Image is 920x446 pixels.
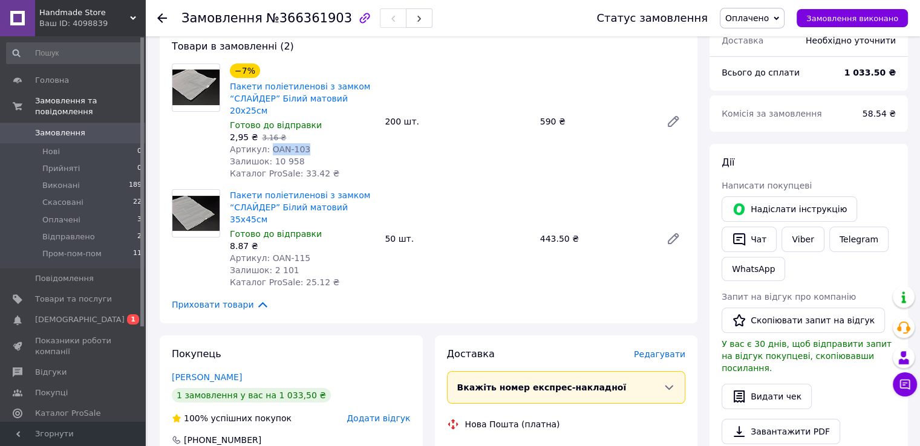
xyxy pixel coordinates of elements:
span: Приховати товари [172,298,269,311]
input: Пошук [6,42,143,64]
span: Покупці [35,387,68,398]
span: Замовлення [181,11,263,25]
button: Замовлення виконано [797,9,908,27]
div: [PHONE_NUMBER] [183,434,263,446]
div: 443.50 ₴ [535,230,656,247]
button: Видати чек [722,384,812,409]
span: Повідомлення [35,273,94,284]
span: 58.54 ₴ [863,109,896,118]
div: Ваш ID: 4098839 [39,18,145,29]
span: Замовлення виконано [806,14,898,23]
span: 189 [129,180,142,191]
span: Покупець [172,348,221,360]
span: Доставка [447,348,495,360]
span: 0 [137,163,142,174]
span: Всього до сплати [722,68,800,77]
span: Додати відгук [347,413,410,423]
span: Запит на відгук про компанію [722,292,856,302]
span: Виконані [42,180,80,191]
span: Артикул: OAN-115 [230,253,310,263]
span: Замовлення [35,128,85,138]
span: Каталог ProSale: 33.42 ₴ [230,169,339,178]
span: У вас є 30 днів, щоб відправити запит на відгук покупцеві, скопіювавши посилання. [722,339,892,373]
span: 22 [133,197,142,208]
div: Необхідно уточнити [798,27,903,54]
span: Замовлення та повідомлення [35,95,145,117]
span: 11 [133,248,142,259]
a: Пакети поліетиленові з замком “СЛАЙДЕР” Білий матовий 20х25см [230,82,370,115]
span: Залишок: 2 101 [230,265,299,275]
span: Нові [42,146,60,157]
span: Написати покупцеві [722,181,812,190]
span: Редагувати [634,349,685,359]
span: [DEMOGRAPHIC_DATA] [35,314,125,325]
span: Пром-пом-пом [42,248,102,259]
span: Доставка [722,36,763,45]
span: 2 [137,231,142,242]
span: Відправлено [42,231,95,242]
span: Комісія за замовлення [722,109,822,118]
div: 50 шт. [380,230,535,247]
span: Каталог ProSale [35,408,100,419]
a: Завантажити PDF [722,419,840,444]
div: Статус замовлення [596,12,708,24]
span: Товари в замовленні (2) [172,40,294,52]
button: Чат [722,227,777,252]
img: Пакети поліетиленові з замком “СЛАЙДЕР” Білий матовий 20х25см [172,69,220,105]
span: Оплачено [725,13,769,23]
span: Товари та послуги [35,294,112,305]
span: Готово до відправки [230,120,322,130]
button: Надіслати інструкцію [722,196,857,222]
img: Пакети поліетиленові з замком “СЛАЙДЕР” Білий матовий 35х45см [172,196,220,231]
a: Пакети поліетиленові з замком “СЛАЙДЕР” Білий матовий 35х45см [230,190,370,224]
div: 590 ₴ [535,113,656,130]
span: 3 [137,215,142,225]
span: Прийняті [42,163,80,174]
a: [PERSON_NAME] [172,372,242,382]
span: Вкажіть номер експрес-накладної [457,383,627,392]
span: Залишок: 10 958 [230,157,305,166]
button: Чат з покупцем [893,372,917,396]
a: WhatsApp [722,257,785,281]
span: 1 [127,314,139,325]
span: Оплачені [42,215,80,225]
span: 3.16 ₴ [262,134,286,142]
span: Дії [722,157,734,168]
a: Редагувати [661,109,685,134]
a: Редагувати [661,227,685,251]
b: 1 033.50 ₴ [844,68,896,77]
div: успішних покупок [172,412,292,424]
span: 0 [137,146,142,157]
span: Показники роботи компанії [35,335,112,357]
div: 200 шт. [380,113,535,130]
span: Каталог ProSale: 25.12 ₴ [230,277,339,287]
span: Відгуки [35,367,67,378]
div: −7% [230,63,260,78]
span: №366361903 [266,11,352,25]
span: Скасовані [42,197,83,208]
div: Нова Пошта (платна) [462,418,563,430]
a: Viber [781,227,824,252]
button: Скопіювати запит на відгук [722,308,885,333]
span: Головна [35,75,69,86]
div: 8.87 ₴ [230,240,375,252]
a: Telegram [829,227,889,252]
span: 100% [184,413,208,423]
span: Артикул: OAN-103 [230,144,310,154]
span: 2,95 ₴ [230,132,258,142]
div: 1 замовлення у вас на 1 033,50 ₴ [172,388,331,402]
span: Handmade Store [39,7,130,18]
span: Готово до відправки [230,229,322,239]
div: Повернутися назад [157,12,167,24]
